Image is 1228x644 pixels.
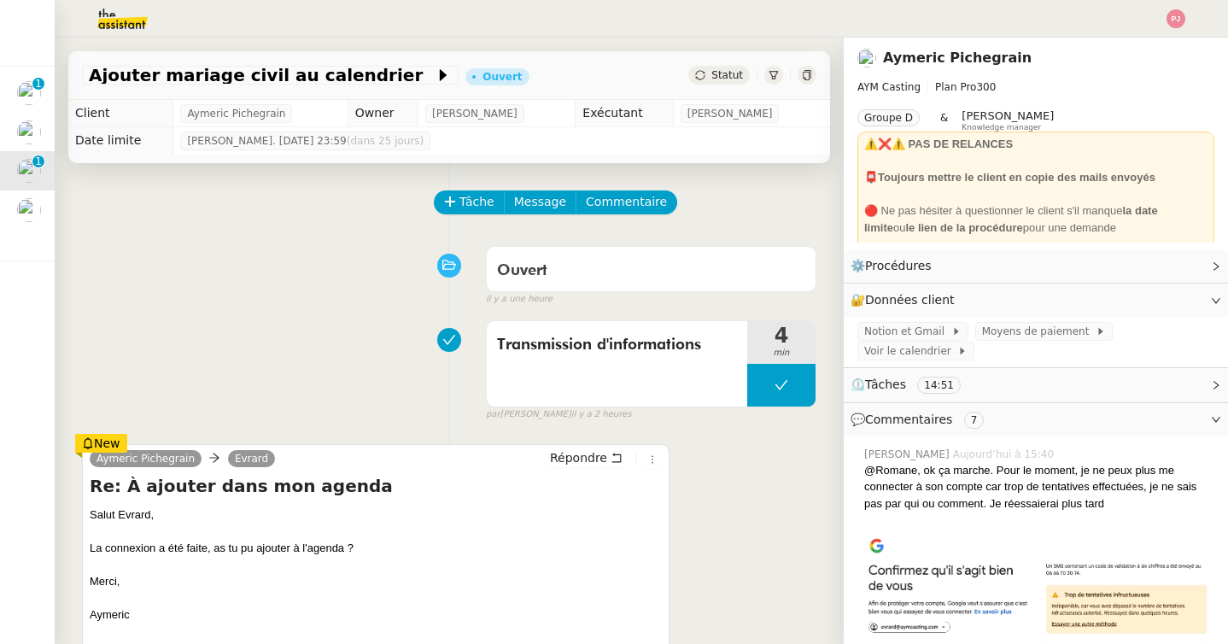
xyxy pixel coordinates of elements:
[940,109,948,132] span: &
[35,155,42,171] p: 1
[962,123,1041,132] span: Knowledge manager
[434,190,505,214] button: Tâche
[865,293,955,307] span: Données client
[864,202,1208,236] div: 🔴 Ne pas hésiter à questionner le client s'il manque ou pour une demande
[32,155,44,167] nz-badge-sup: 1
[90,606,662,624] div: Aymeric
[576,100,673,127] td: Exécutant
[90,451,202,466] a: Aymeric Pichegrain
[747,346,816,360] span: min
[844,249,1228,283] div: ⚙️Procédures
[550,449,607,466] span: Répondre
[486,407,631,422] small: [PERSON_NAME]
[576,190,677,214] button: Commentaire
[857,81,921,93] span: AYM Casting
[864,204,1158,234] strong: la date limite
[865,413,952,426] span: Commentaires
[851,256,939,276] span: ⚙️
[962,109,1054,132] app-user-label: Knowledge manager
[486,407,500,422] span: par
[544,448,629,467] button: Répondre
[857,49,876,67] img: users%2F1PNv5soDtMeKgnH5onPMHqwjzQn1%2Favatar%2Fd0f44614-3c2d-49b8-95e9-0356969fcfd1
[864,138,1013,150] strong: ⚠️❌⚠️ PAS DE RELANCES
[851,290,962,310] span: 🔐
[187,132,424,149] span: [PERSON_NAME]. [DATE] 23:59
[68,100,173,127] td: Client
[964,412,985,429] nz-tag: 7
[962,109,1054,122] span: [PERSON_NAME]
[17,198,41,222] img: users%2FC9SBsJ0duuaSgpQFj5LgoEX8n0o2%2Favatar%2Fec9d51b8-9413-4189-adfb-7be4d8c96a3c
[571,407,632,422] span: il y a 2 heures
[864,323,951,340] span: Notion et Gmail
[864,447,953,462] span: [PERSON_NAME]
[90,540,662,557] div: La connexion a été faite, as tu pu ajouter à l'agenda ?
[514,192,566,212] span: Message
[17,120,41,144] img: users%2F7nLfdXEOePNsgCtodsK58jnyGKv1%2Favatar%2FIMG_1682.jpeg
[32,78,44,90] nz-badge-sup: 1
[747,325,816,346] span: 4
[432,105,518,122] span: [PERSON_NAME]
[75,434,127,453] div: New
[865,378,906,391] span: Tâches
[864,342,957,360] span: Voir le calendrier
[187,105,285,122] span: Aymeric Pichegrain
[844,368,1228,401] div: ⏲️Tâches 14:51
[35,78,42,93] p: 1
[878,171,1155,184] strong: Toujours mettre le client en copie des mails envoyés
[851,413,991,426] span: 💬
[68,127,173,155] td: Date limite
[17,81,41,105] img: users%2F1PNv5soDtMeKgnH5onPMHqwjzQn1%2Favatar%2Fd0f44614-3c2d-49b8-95e9-0356969fcfd1
[917,377,961,394] nz-tag: 14:51
[89,67,435,84] span: Ajouter mariage civil au calendrier
[348,100,418,127] td: Owner
[504,190,576,214] button: Message
[935,81,976,93] span: Plan Pro
[459,192,494,212] span: Tâche
[497,332,737,358] span: Transmission d'informations
[90,506,662,524] div: Salut Evrard,
[865,259,932,272] span: Procédures
[976,81,996,93] span: 300
[482,72,522,82] div: Ouvert
[486,292,553,307] span: il y a une heure
[1167,9,1185,28] img: svg
[864,169,1208,186] div: 📮
[17,159,41,183] img: users%2F1PNv5soDtMeKgnH5onPMHqwjzQn1%2Favatar%2Fd0f44614-3c2d-49b8-95e9-0356969fcfd1
[864,462,1214,512] div: @Romane, ok ça marche. Pour le moment, je ne peux plus me connecter à son compte car trop de tent...
[90,573,662,590] div: Merci,
[982,323,1096,340] span: Moyens de paiement
[347,135,424,147] span: (dans 25 jours)
[905,221,1022,234] strong: le lien de la procédure
[228,451,275,466] a: Evrard
[90,474,662,498] h4: Re: À ajouter dans mon agenda
[844,284,1228,317] div: 🔐Données client
[711,69,743,81] span: Statut
[586,192,667,212] span: Commentaire
[497,263,547,278] span: Ouvert
[953,447,1057,462] span: Aujourd’hui à 15:40
[851,378,975,391] span: ⏲️
[687,105,773,122] span: [PERSON_NAME]
[857,109,920,126] nz-tag: Groupe D
[844,403,1228,436] div: 💬Commentaires 7
[883,50,1032,66] a: Aymeric Pichegrain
